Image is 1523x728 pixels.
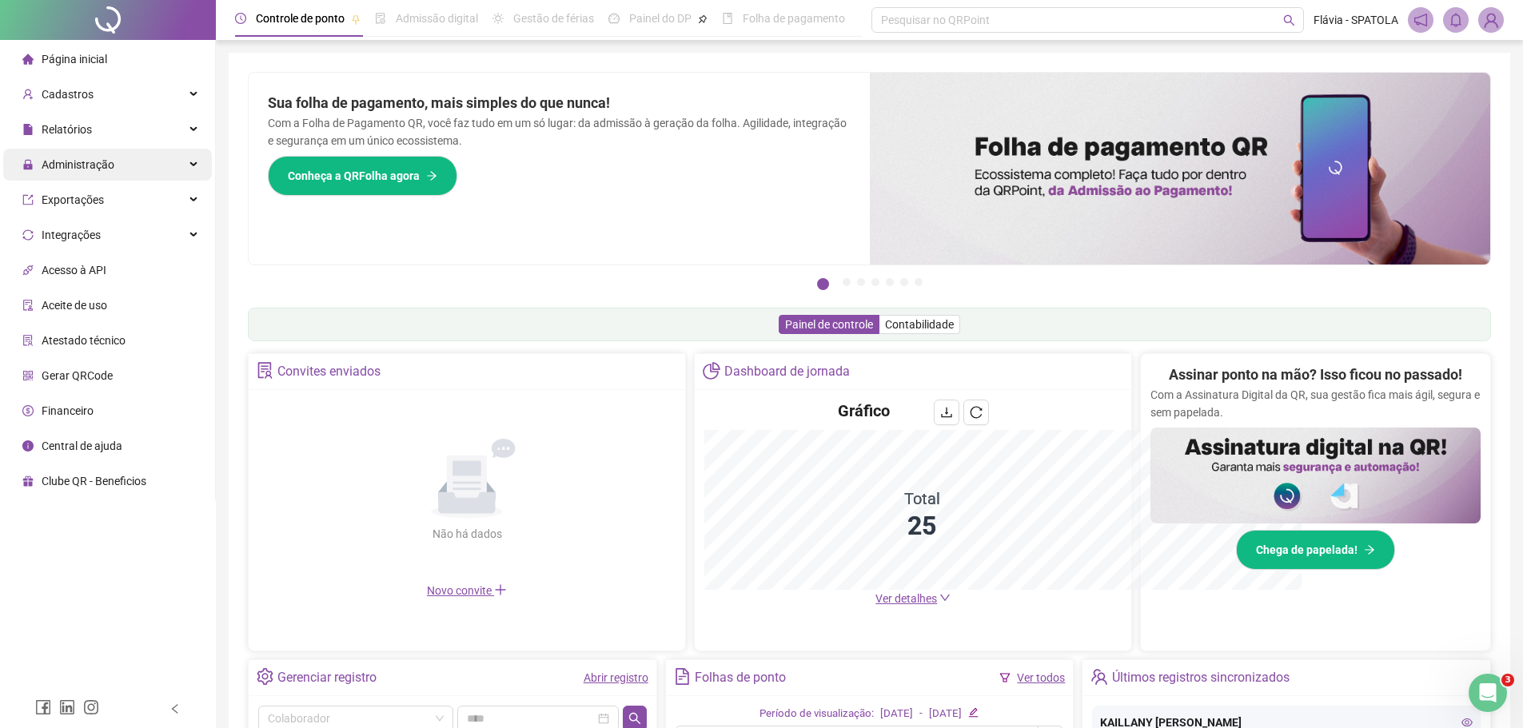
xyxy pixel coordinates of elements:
[875,592,937,605] span: Ver detalhes
[1314,11,1398,29] span: Flávia - SPATOLA
[1501,674,1514,686] span: 3
[393,525,540,543] div: Não há dados
[42,158,114,171] span: Administração
[22,124,34,135] span: file
[42,299,107,312] span: Aceite de uso
[42,229,101,241] span: Integrações
[939,592,951,603] span: down
[513,12,594,25] span: Gestão de férias
[674,668,691,685] span: file-text
[492,13,504,24] span: sun
[940,406,953,419] span: download
[1150,428,1481,523] img: banner%2F02c71560-61a6-44d4-94b9-c8ab97240462.png
[22,300,34,311] span: audit
[42,88,94,101] span: Cadastros
[42,404,94,417] span: Financeiro
[999,672,1011,683] span: filter
[288,167,420,185] span: Conheça a QRFolha agora
[857,278,865,286] button: 3
[629,12,692,25] span: Painel do DP
[871,278,879,286] button: 4
[760,706,874,722] div: Período de visualização:
[83,699,99,715] span: instagram
[1090,668,1107,685] span: team
[929,706,962,722] div: [DATE]
[22,405,34,416] span: dollar
[351,14,361,24] span: pushpin
[817,278,829,290] button: 1
[235,13,246,24] span: clock-circle
[22,194,34,205] span: export
[277,664,377,691] div: Gerenciar registro
[22,335,34,346] span: solution
[885,318,954,331] span: Contabilidade
[35,699,51,715] span: facebook
[268,114,851,149] p: Com a Folha de Pagamento QR, você faz tudo em um só lugar: da admissão à geração da folha. Agilid...
[22,89,34,100] span: user-add
[42,334,126,347] span: Atestado técnico
[42,193,104,206] span: Exportações
[42,475,146,487] span: Clube QR - Beneficios
[427,584,507,597] span: Novo convite
[1236,530,1395,570] button: Chega de papelada!
[22,229,34,241] span: sync
[257,362,273,379] span: solution
[724,358,850,385] div: Dashboard de jornada
[22,440,34,452] span: info-circle
[1413,13,1428,27] span: notification
[1017,671,1065,684] a: Ver todos
[268,156,457,196] button: Conheça a QRFolha agora
[695,664,786,691] div: Folhas de ponto
[886,278,894,286] button: 5
[900,278,908,286] button: 6
[698,14,708,24] span: pushpin
[785,318,873,331] span: Painel de controle
[22,370,34,381] span: qrcode
[494,583,507,596] span: plus
[1461,717,1473,728] span: eye
[915,278,923,286] button: 7
[42,369,113,382] span: Gerar QRCode
[59,699,75,715] span: linkedin
[1112,664,1290,691] div: Últimos registros sincronizados
[256,12,345,25] span: Controle de ponto
[970,406,983,419] span: reload
[22,265,34,276] span: api
[919,706,923,722] div: -
[1169,364,1462,386] h2: Assinar ponto na mão? Isso ficou no passado!
[870,73,1491,265] img: banner%2F8d14a306-6205-4263-8e5b-06e9a85ad873.png
[743,12,845,25] span: Folha de pagamento
[426,170,437,181] span: arrow-right
[268,92,851,114] h2: Sua folha de pagamento, mais simples do que nunca!
[1469,674,1507,712] iframe: Intercom live chat
[22,475,34,487] span: gift
[1364,544,1375,555] span: arrow-right
[375,13,386,24] span: file-done
[42,53,107,66] span: Página inicial
[42,264,106,276] span: Acesso à API
[722,13,733,24] span: book
[1449,13,1463,27] span: bell
[1479,8,1503,32] img: 53998
[968,707,979,718] span: edit
[875,592,951,605] a: Ver detalhes down
[608,13,620,24] span: dashboard
[396,12,478,25] span: Admissão digital
[169,703,181,714] span: left
[838,400,890,422] h4: Gráfico
[1150,386,1481,421] p: Com a Assinatura Digital da QR, sua gestão fica mais ágil, segura e sem papelada.
[843,278,851,286] button: 2
[277,358,381,385] div: Convites enviados
[880,706,913,722] div: [DATE]
[42,123,92,136] span: Relatórios
[42,440,122,452] span: Central de ajuda
[257,668,273,685] span: setting
[584,671,648,684] a: Abrir registro
[22,159,34,170] span: lock
[1283,14,1295,26] span: search
[1256,541,1358,559] span: Chega de papelada!
[703,362,720,379] span: pie-chart
[628,712,641,725] span: search
[22,54,34,65] span: home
